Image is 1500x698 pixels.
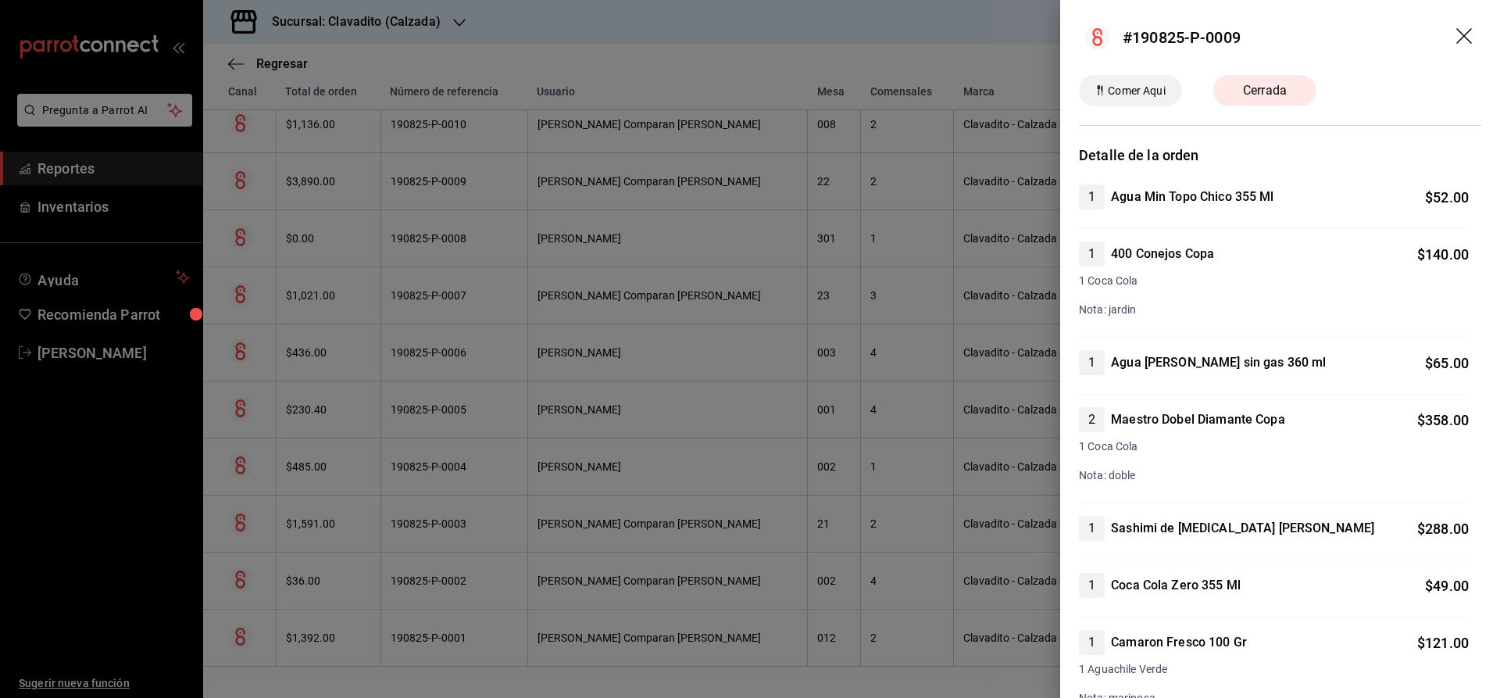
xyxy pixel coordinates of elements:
[1079,410,1105,429] span: 2
[1079,145,1481,166] h3: Detalle de la orden
[1111,633,1247,652] h4: Camaron Fresco 100 Gr
[1079,188,1105,206] span: 1
[1417,635,1469,651] span: $ 121.00
[1102,83,1171,99] span: Comer Aqui
[1079,576,1105,595] span: 1
[1123,26,1241,49] div: #190825-P-0009
[1111,245,1214,263] h4: 400 Conejos Copa
[1417,521,1469,537] span: $ 288.00
[1234,81,1296,100] span: Cerrada
[1456,28,1475,47] button: drag
[1079,273,1469,289] span: 1 Coca Cola
[1079,438,1469,455] span: 1 Coca Cola
[1111,519,1374,538] h4: Sashimi de [MEDICAL_DATA] [PERSON_NAME]
[1425,189,1469,206] span: $ 52.00
[1079,353,1105,372] span: 1
[1079,469,1135,481] span: Nota: doble
[1417,412,1469,428] span: $ 358.00
[1079,519,1105,538] span: 1
[1111,576,1241,595] h4: Coca Cola Zero 355 Ml
[1111,188,1273,206] h4: Agua Min Topo Chico 355 Ml
[1425,355,1469,371] span: $ 65.00
[1111,353,1326,372] h4: Agua [PERSON_NAME] sin gas 360 ml
[1425,578,1469,594] span: $ 49.00
[1079,303,1137,316] span: Nota: jardin
[1417,246,1469,263] span: $ 140.00
[1111,410,1285,429] h4: Maestro Dobel Diamante Copa
[1079,245,1105,263] span: 1
[1079,633,1105,652] span: 1
[1079,661,1469,678] span: 1 Aguachile Verde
